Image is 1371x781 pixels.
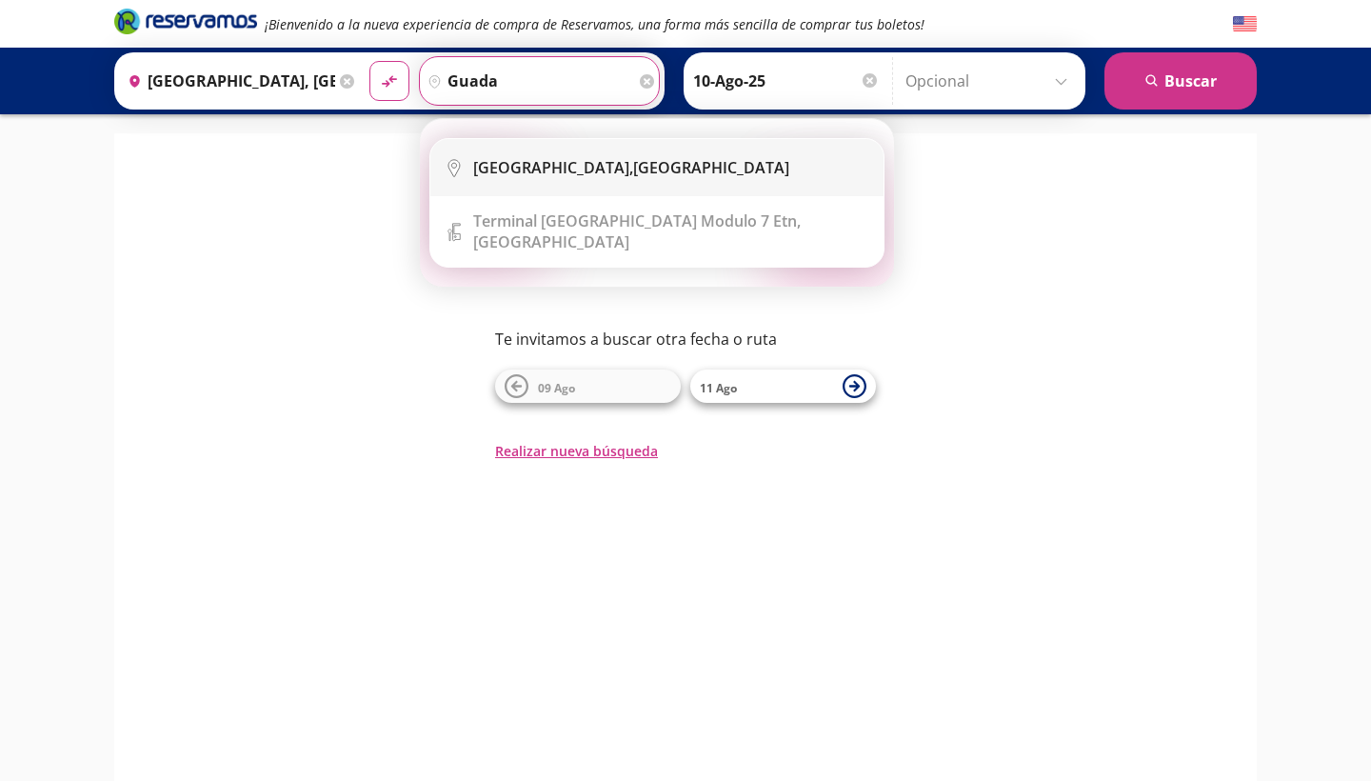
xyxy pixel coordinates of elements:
[700,380,737,396] span: 11 Ago
[690,370,876,403] button: 11 Ago
[473,157,789,178] div: [GEOGRAPHIC_DATA]
[905,57,1076,105] input: Opcional
[495,328,876,350] p: Te invitamos a buscar otra fecha o ruta
[495,370,681,403] button: 09 Ago
[114,7,257,41] a: Brand Logo
[120,57,335,105] input: Buscar Origen
[265,15,924,33] em: ¡Bienvenido a la nueva experiencia de compra de Reservamos, una forma más sencilla de comprar tus...
[473,210,801,231] b: Terminal [GEOGRAPHIC_DATA] Modulo 7 Etn,
[420,57,635,105] input: Buscar Destino
[473,210,869,252] div: [GEOGRAPHIC_DATA]
[693,57,880,105] input: Elegir Fecha
[473,157,633,178] b: [GEOGRAPHIC_DATA],
[495,441,658,461] button: Realizar nueva búsqueda
[114,7,257,35] i: Brand Logo
[1233,12,1257,36] button: English
[1104,52,1257,110] button: Buscar
[538,380,575,396] span: 09 Ago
